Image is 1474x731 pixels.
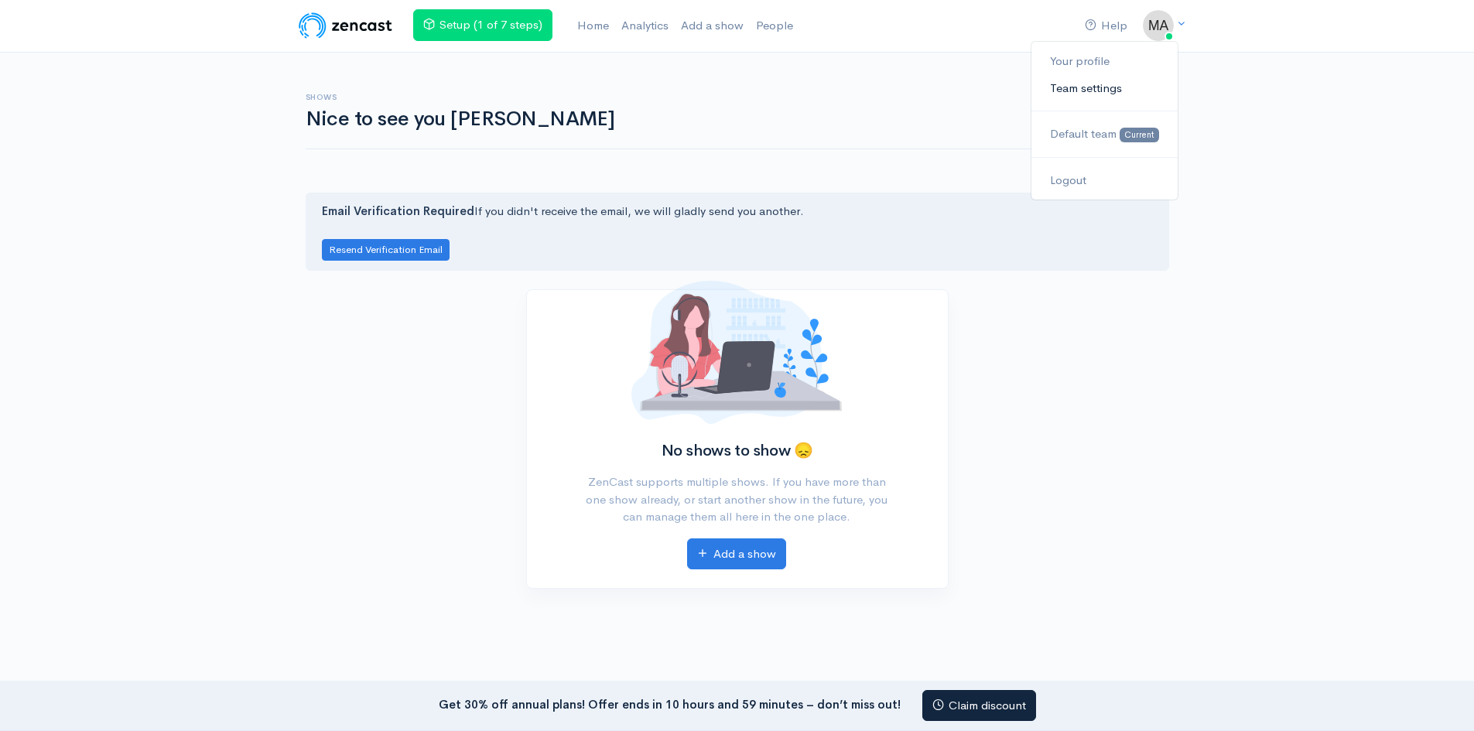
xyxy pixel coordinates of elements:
[1143,10,1174,41] img: ...
[1120,128,1158,142] span: Current
[1031,48,1177,75] a: Your profile
[296,10,395,41] img: ZenCast Logo
[1031,167,1177,194] a: Logout
[922,690,1036,722] a: Claim discount
[615,9,675,43] a: Analytics
[571,9,615,43] a: Home
[322,239,450,261] button: Resend Verification Email
[579,442,895,459] h2: No shows to show 😞
[1079,9,1134,43] a: Help
[750,9,799,43] a: People
[1031,75,1177,102] a: Team settings
[306,193,1169,271] div: If you didn't receive the email, we will gladly send you another.
[322,203,474,218] strong: Email Verification Required
[1031,121,1177,148] a: Default team Current
[631,281,842,424] img: No shows added
[675,9,750,43] a: Add a show
[306,108,1039,131] h1: Nice to see you [PERSON_NAME]
[413,9,552,41] a: Setup (1 of 7 steps)
[306,93,1039,101] h6: Shows
[439,696,901,711] strong: Get 30% off annual plans! Offer ends in 10 hours and 59 minutes – don’t miss out!
[579,473,895,526] p: ZenCast supports multiple shows. If you have more than one show already, or start another show in...
[687,538,786,570] a: Add a show
[1050,126,1117,141] span: Default team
